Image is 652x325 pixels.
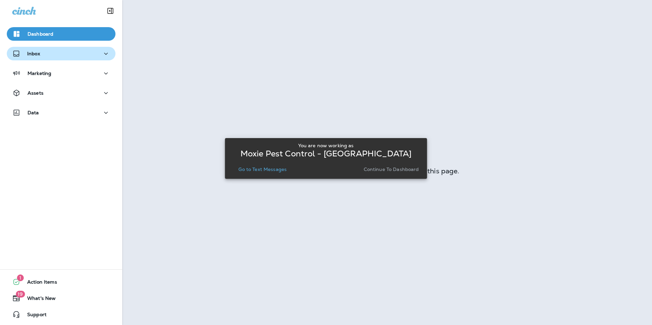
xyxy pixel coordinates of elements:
[238,167,287,172] p: Go to Text Messages
[28,31,53,37] p: Dashboard
[20,279,57,287] span: Action Items
[7,66,115,80] button: Marketing
[122,168,652,174] div: You don't have permission to view this page.
[298,143,354,148] p: You are now working as
[101,4,120,18] button: Collapse Sidebar
[240,151,412,156] p: Moxie Pest Control - [GEOGRAPHIC_DATA]
[7,308,115,321] button: Support
[361,165,422,174] button: Continue to Dashboard
[7,86,115,100] button: Assets
[16,291,25,298] span: 19
[28,90,43,96] p: Assets
[7,27,115,41] button: Dashboard
[7,291,115,305] button: 19What's New
[20,312,47,320] span: Support
[236,165,289,174] button: Go to Text Messages
[20,295,56,304] span: What's New
[28,71,51,76] p: Marketing
[7,47,115,60] button: Inbox
[7,275,115,289] button: 1Action Items
[364,167,419,172] p: Continue to Dashboard
[28,110,39,115] p: Data
[7,106,115,119] button: Data
[17,274,24,281] span: 1
[27,51,40,56] p: Inbox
